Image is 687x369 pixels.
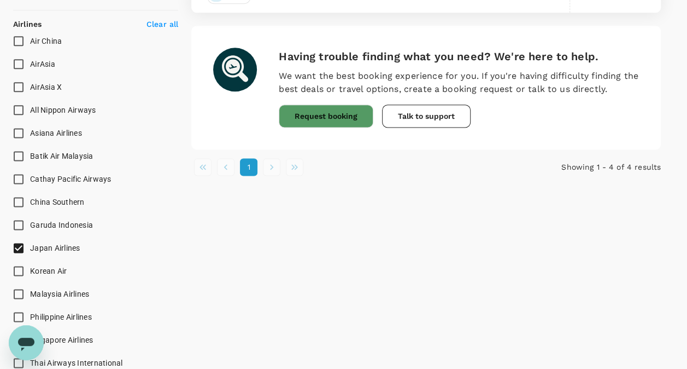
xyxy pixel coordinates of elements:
[30,129,82,137] span: Asiana Airlines
[30,106,96,114] span: All Nippon Airways
[30,336,93,344] span: Singapore Airlines
[30,359,123,367] span: Thai Airways International
[279,70,639,96] p: We want the best booking experience for you. If you're having difficulty finding the best deals o...
[146,19,178,30] p: Clear all
[30,175,111,183] span: Cathay Pacific Airways
[30,37,62,45] span: Air China
[30,152,93,160] span: Batik Air Malaysia
[382,105,471,128] button: Talk to support
[30,83,62,91] span: AirAsia X
[279,105,373,128] button: Request booking
[191,158,504,176] nav: pagination navigation
[30,221,93,229] span: Garuda Indonesia
[9,325,44,360] iframe: Button to launch messaging window
[279,48,639,65] h6: Having trouble finding what you need? We're here to help.
[13,20,42,28] strong: Airlines
[30,313,92,321] span: Philippine Airlines
[240,158,257,176] button: page 1
[30,198,85,206] span: China Southern
[30,244,80,252] span: Japan Airlines
[30,60,55,68] span: AirAsia
[504,162,661,172] p: Showing 1 - 4 of 4 results
[30,290,89,298] span: Malaysia Airlines
[30,267,67,275] span: Korean Air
